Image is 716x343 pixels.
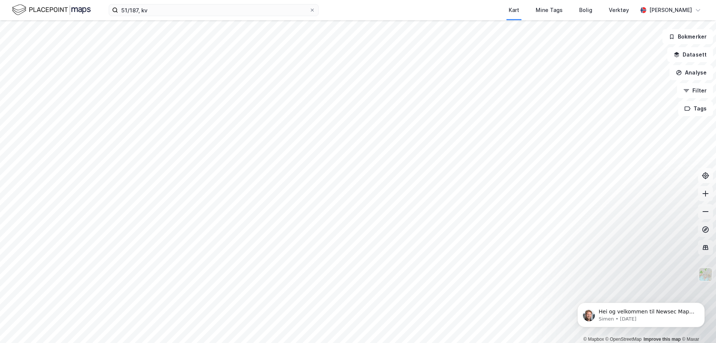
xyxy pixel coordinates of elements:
div: Verktøy [609,6,629,15]
input: Søk på adresse, matrikkel, gårdeiere, leietakere eller personer [118,4,309,16]
a: Mapbox [583,337,604,342]
div: Kart [509,6,519,15]
button: Datasett [667,47,713,62]
iframe: Intercom notifications message [566,287,716,339]
img: logo.f888ab2527a4732fd821a326f86c7f29.svg [12,3,91,16]
button: Tags [678,101,713,116]
a: Improve this map [644,337,681,342]
div: Mine Tags [536,6,563,15]
button: Bokmerker [662,29,713,44]
a: OpenStreetMap [605,337,642,342]
div: Bolig [579,6,592,15]
button: Filter [677,83,713,98]
img: Z [698,267,713,282]
button: Analyse [670,65,713,80]
div: [PERSON_NAME] [649,6,692,15]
